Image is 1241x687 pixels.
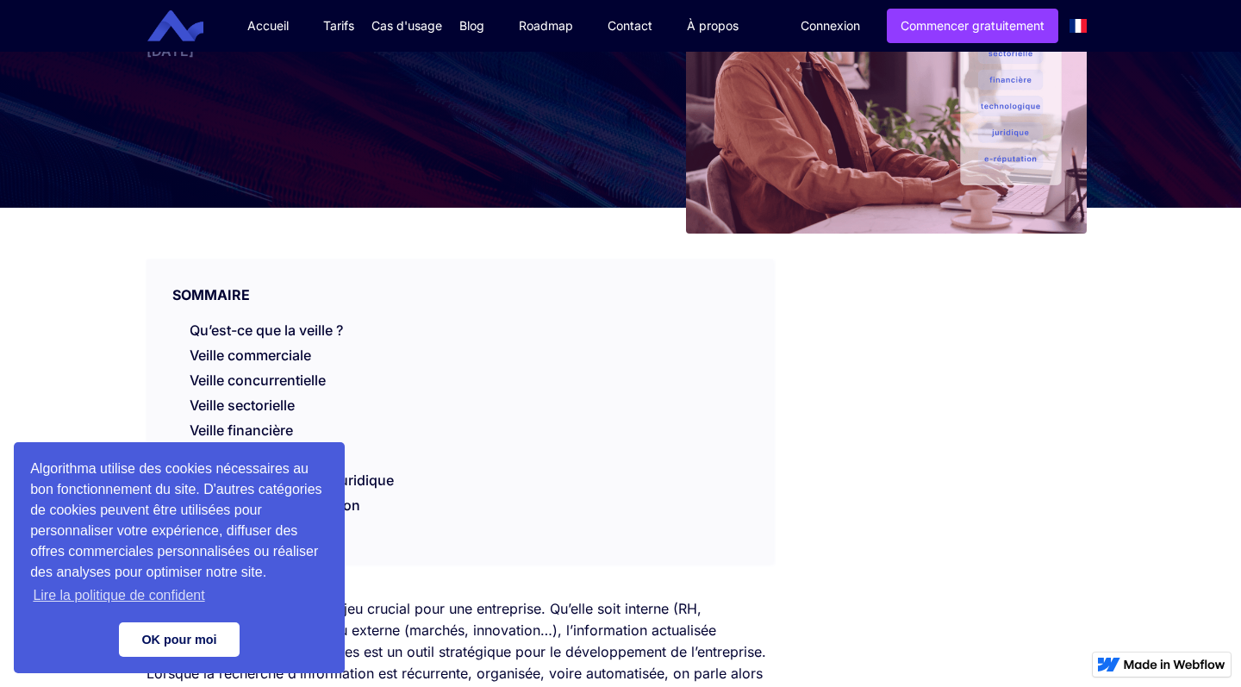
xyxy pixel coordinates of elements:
[190,422,293,447] a: Veille financière
[119,622,240,657] a: dismiss cookie message
[788,9,873,42] a: Connexion
[30,459,328,609] span: Algorithma utilise des cookies nécessaires au bon fonctionnement du site. D'autres catégories de ...
[30,583,208,609] a: learn more about cookies
[887,9,1058,43] a: Commencer gratuitement
[147,259,773,304] div: SOMMAIRE
[190,397,295,414] a: Veille sectorielle
[14,442,345,673] div: cookieconsent
[160,10,216,42] a: home
[371,17,442,34] div: Cas d'usage
[190,347,311,364] a: Veille commerciale
[1124,659,1225,670] img: Made in Webflow
[190,372,326,389] a: Veille concurrentielle
[190,322,343,339] a: Qu’est-ce que la veille ?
